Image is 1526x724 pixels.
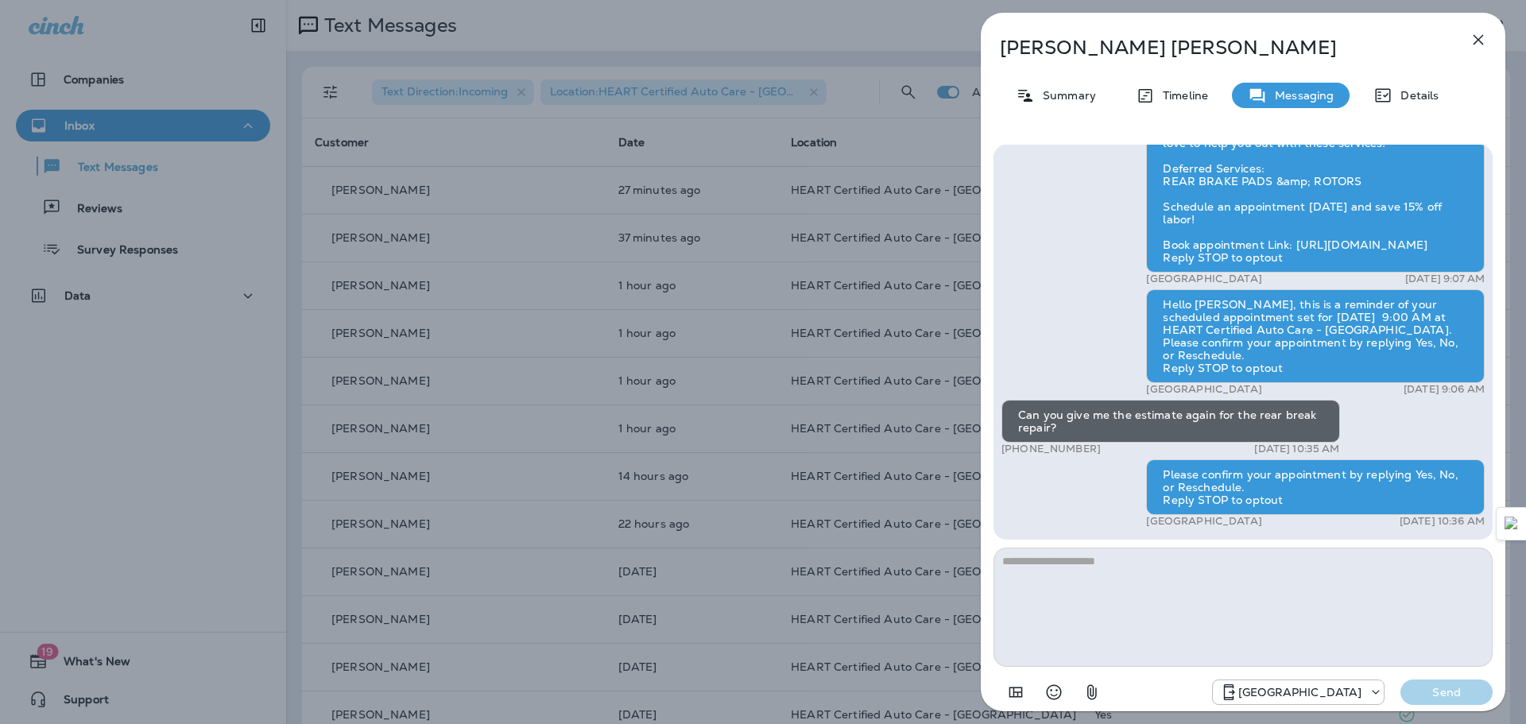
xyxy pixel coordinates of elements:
[1000,676,1032,708] button: Add in a premade template
[1155,89,1208,102] p: Timeline
[1000,37,1434,59] p: [PERSON_NAME] [PERSON_NAME]
[1238,686,1361,699] p: [GEOGRAPHIC_DATA]
[1035,89,1096,102] p: Summary
[1405,273,1485,285] p: [DATE] 9:07 AM
[1038,676,1070,708] button: Select an emoji
[1404,383,1485,396] p: [DATE] 9:06 AM
[1001,443,1101,455] p: [PHONE_NUMBER]
[1146,273,1261,285] p: [GEOGRAPHIC_DATA]
[1001,400,1340,443] div: Can you give me the estimate again for the rear break repair?
[1400,515,1485,528] p: [DATE] 10:36 AM
[1146,515,1261,528] p: [GEOGRAPHIC_DATA]
[1146,459,1485,515] div: Please confirm your appointment by replying Yes, No, or Reschedule. Reply STOP to optout
[1267,89,1334,102] p: Messaging
[1254,443,1339,455] p: [DATE] 10:35 AM
[1505,517,1519,531] img: Detect Auto
[1213,683,1384,702] div: +1 (847) 262-3704
[1146,90,1485,273] div: Hello [PERSON_NAME], just a friendly reminder that on your last visit, there were some recommende...
[1146,383,1261,396] p: [GEOGRAPHIC_DATA]
[1392,89,1439,102] p: Details
[1146,289,1485,383] div: Hello [PERSON_NAME], this is a reminder of your scheduled appointment set for [DATE] 9:00 AM at H...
